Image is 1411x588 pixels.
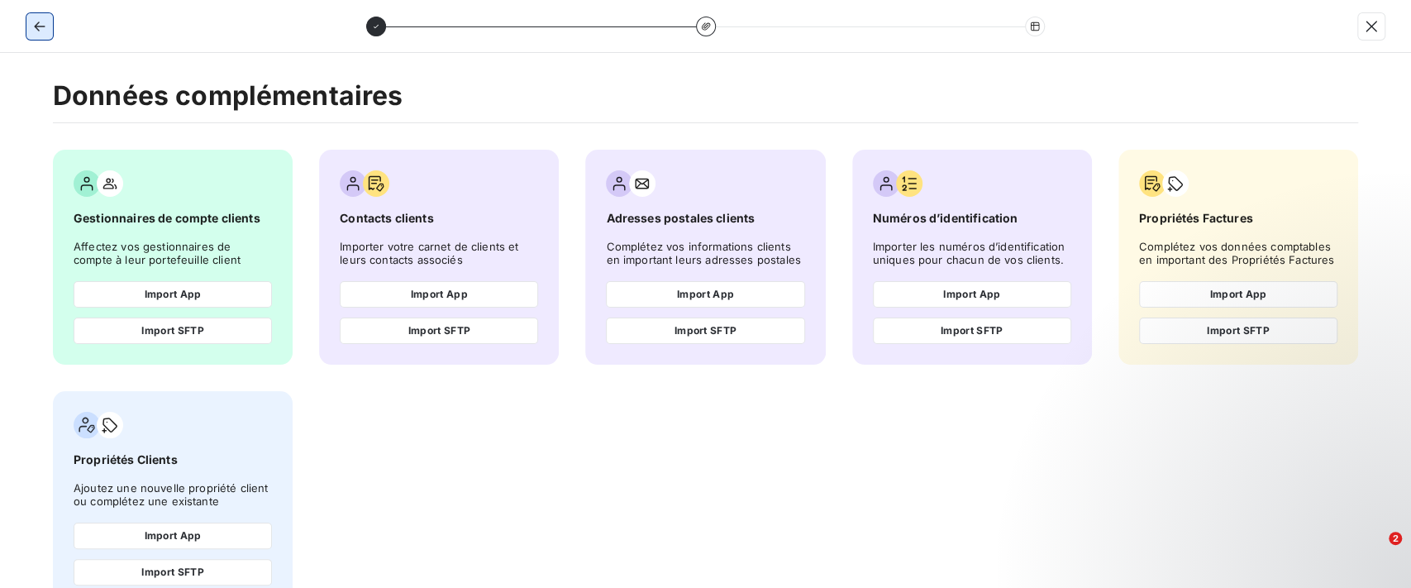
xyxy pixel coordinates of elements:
[74,523,272,549] button: Import App
[340,210,538,227] span: Contacts clients
[74,559,272,586] button: Import SFTP
[53,79,1358,123] h2: Données complémentaires
[74,240,272,268] span: Affectez vos gestionnaires de compte à leur portefeuille client
[340,318,538,344] button: Import SFTP
[74,481,272,509] span: Ajoutez une nouvelle propriété client ou complétez une existante
[1355,532,1394,571] iframe: Intercom live chat
[873,318,1071,344] button: Import SFTP
[606,240,804,268] span: Complétez vos informations clients en important leurs adresses postales
[74,210,272,227] span: Gestionnaires de compte clients
[1139,318,1337,344] button: Import SFTP
[873,281,1071,308] button: Import App
[1139,210,1337,227] span: Propriétés Factures
[873,210,1071,227] span: Numéros d’identification
[74,318,272,344] button: Import SFTP
[340,240,538,268] span: Importer votre carnet de clients et leurs contacts associés
[340,281,538,308] button: Import App
[1139,240,1337,268] span: Complétez vos données comptables en important des Propriétés Factures
[74,281,272,308] button: Import App
[606,318,804,344] button: Import SFTP
[606,281,804,308] button: Import App
[606,210,804,227] span: Adresses postales clients
[1139,281,1337,308] button: Import App
[873,240,1071,268] span: Importer les numéros d’identification uniques pour chacun de vos clients.
[1389,532,1402,545] span: 2
[1080,428,1411,543] iframe: Intercom notifications message
[74,452,272,468] span: Propriétés Clients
